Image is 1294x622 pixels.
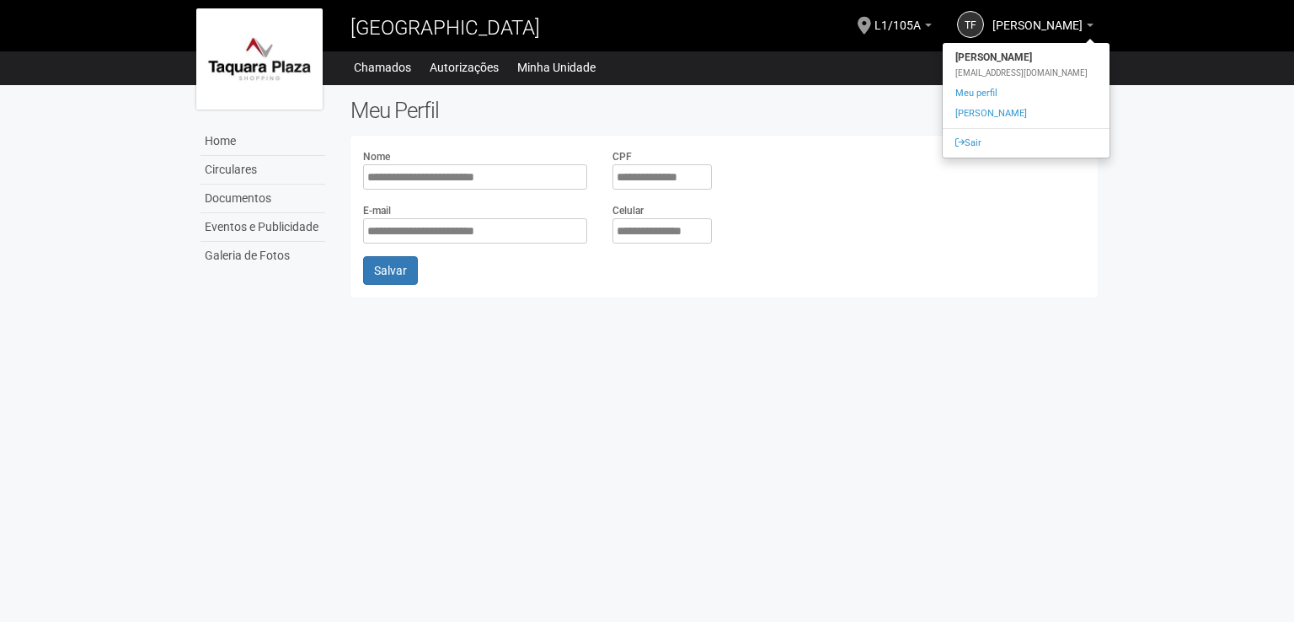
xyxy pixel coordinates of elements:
a: Chamados [354,56,411,79]
span: talitha fortes de almeida [992,3,1083,32]
h2: Meu Perfil [350,98,1098,123]
button: Salvar [363,256,418,285]
strong: [PERSON_NAME] [943,47,1110,67]
a: Autorizações [430,56,499,79]
a: Minha Unidade [517,56,596,79]
a: Documentos [201,185,325,213]
img: logo.jpg [196,8,323,110]
div: [EMAIL_ADDRESS][DOMAIN_NAME] [943,67,1110,79]
span: L1/105A [874,3,921,32]
a: Home [201,127,325,156]
a: Sair [943,133,1110,153]
a: [PERSON_NAME] [943,104,1110,124]
a: Meu perfil [943,83,1110,104]
span: [GEOGRAPHIC_DATA] [350,16,540,40]
a: Galeria de Fotos [201,242,325,270]
a: L1/105A [874,21,932,35]
a: Eventos e Publicidade [201,213,325,242]
label: CPF [612,149,632,164]
a: Circulares [201,156,325,185]
label: Celular [612,203,644,218]
a: tf [957,11,984,38]
label: E-mail [363,203,391,218]
label: Nome [363,149,390,164]
a: [PERSON_NAME] [992,21,1093,35]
